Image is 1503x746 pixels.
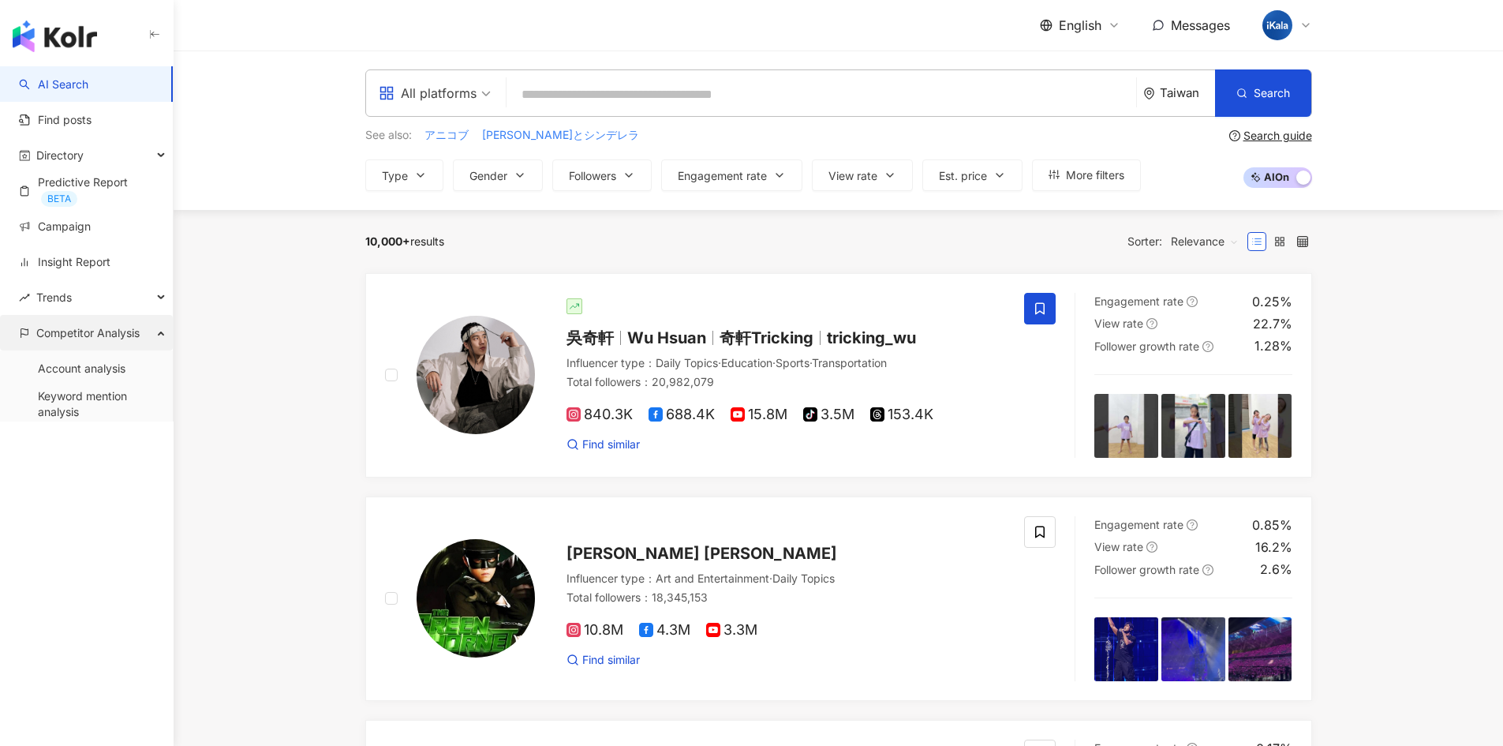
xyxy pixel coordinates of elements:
span: question-circle [1202,341,1213,352]
button: Followers [552,159,652,191]
span: 688.4K [649,407,715,423]
span: Followers [569,170,616,182]
span: English [1059,17,1101,34]
span: 840.3K [566,407,633,423]
span: Engagement rate [1094,518,1183,531]
span: Engagement rate [1094,294,1183,308]
span: View rate [1094,317,1143,330]
button: View rate [812,159,913,191]
span: Transportation [812,356,887,369]
div: 1.28% [1254,337,1292,354]
a: Insight Report [19,254,110,270]
span: Find similar [582,437,640,452]
button: [PERSON_NAME]とシンデレラ [481,126,640,144]
span: 15.8M [731,407,787,423]
span: アニコブ [424,127,469,143]
div: Search guide [1243,129,1312,142]
span: question-circle [1146,318,1157,329]
span: Art and Entertainment [656,572,769,585]
div: 16.2% [1255,538,1292,556]
span: See also: [365,127,412,143]
a: KOL Avatar吳奇軒Wu Hsuan奇軒Trickingtricking_wuInfluencer type：Daily Topics·Education·Sports·Transport... [365,273,1312,478]
span: tricking_wu [827,328,916,347]
span: Relevance [1171,229,1239,254]
button: Gender [453,159,543,191]
img: cropped-ikala-app-icon-2.png [1262,10,1292,40]
span: question-circle [1187,519,1198,530]
span: [PERSON_NAME] [PERSON_NAME] [566,544,837,563]
img: post-image [1228,394,1292,458]
span: Follower growth rate [1094,339,1199,353]
span: rise [19,292,30,303]
div: Sorter: [1127,229,1247,254]
div: 0.85% [1252,516,1292,534]
button: Search [1215,69,1311,117]
button: Engagement rate [661,159,802,191]
span: 吳奇軒 [566,328,614,347]
div: Taiwan [1160,86,1215,99]
span: Find similar [582,652,640,668]
span: · [769,572,772,585]
div: Influencer type ： [566,571,1006,587]
span: Est. price [939,170,987,182]
div: All platforms [379,81,477,106]
span: · [718,356,721,369]
div: Total followers ： 20,982,079 [566,374,1006,390]
div: Total followers ： 18,345,153 [566,590,1006,605]
a: KOL Avatar[PERSON_NAME] [PERSON_NAME]Influencer type：Art and Entertainment·Daily TopicsTotal foll... [365,497,1312,701]
a: Find similar [566,652,640,668]
div: 2.6% [1260,560,1292,578]
span: Daily Topics [772,572,835,585]
span: 10,000+ [365,234,410,248]
img: KOL Avatar [417,539,535,658]
a: searchAI Search [19,77,88,92]
img: post-image [1161,394,1225,458]
img: post-image [1094,394,1158,458]
span: 4.3M [639,622,690,639]
span: 153.4K [870,407,933,423]
span: 3.5M [803,407,854,423]
span: Trends [36,279,72,315]
span: Daily Topics [656,356,718,369]
a: Keyword mention analysis [38,388,160,419]
img: logo [13,21,97,52]
span: Directory [36,137,84,173]
span: question-circle [1187,296,1198,307]
span: Follower growth rate [1094,563,1199,576]
span: 奇軒Tricking [720,328,813,347]
a: Account analysis [38,361,125,377]
span: · [809,356,812,369]
span: Messages [1171,17,1230,33]
span: question-circle [1229,130,1240,141]
img: post-image [1228,617,1292,681]
span: Wu Hsuan [627,328,706,347]
button: Est. price [922,159,1023,191]
span: question-circle [1146,542,1157,553]
span: Search [1254,87,1290,99]
button: More filters [1032,159,1141,191]
a: Campaign [19,219,91,234]
span: 10.8M [566,622,623,639]
a: Find similar [566,437,640,452]
span: environment [1143,88,1155,99]
div: 22.7% [1253,315,1292,332]
div: Influencer type ： [566,355,1006,371]
span: appstore [379,85,394,101]
a: Find posts [19,112,92,128]
span: Competitor Analysis [36,315,140,351]
span: More filters [1066,169,1124,182]
span: View rate [1094,540,1143,553]
button: アニコブ [424,126,469,144]
span: Engagement rate [678,170,767,182]
span: 3.3M [706,622,757,639]
div: results [365,235,444,248]
span: Type [382,170,408,182]
span: question-circle [1202,564,1213,575]
button: Type [365,159,443,191]
img: post-image [1094,617,1158,681]
span: · [772,356,776,369]
span: View rate [828,170,877,182]
img: KOL Avatar [417,316,535,434]
div: 0.25% [1252,293,1292,310]
span: Sports [776,356,809,369]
